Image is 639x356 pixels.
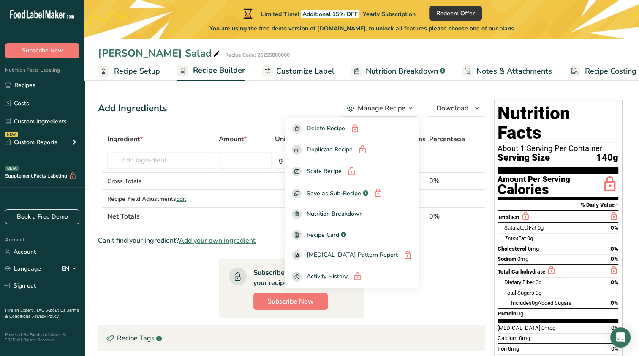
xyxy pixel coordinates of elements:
span: 0mg [517,256,528,262]
i: Trans [504,235,518,241]
span: 0% [611,345,618,352]
span: 0g [527,235,533,241]
button: Subscribe Now [253,293,328,310]
span: Percentage [429,134,465,144]
a: Book a Free Demo [5,209,79,224]
span: 0% [611,300,618,306]
span: Download [436,103,468,113]
div: Manage Recipe [358,103,405,113]
span: 0% [611,225,618,231]
a: Customize Label [262,62,334,81]
span: 0g [536,290,541,296]
span: Redeem Offer [436,9,475,18]
div: Recipe Tags [98,326,485,351]
span: Edit [176,195,186,203]
span: Add your own ingredient [179,236,256,246]
span: Total Carbohydrate [498,268,545,275]
span: Subscribe Now [22,46,63,55]
div: Can't find your ingredient? [98,236,485,246]
div: Amount Per Serving [498,175,570,183]
span: Customize Label [276,66,334,77]
span: Iron [498,345,507,352]
span: Recipe Builder [193,65,245,76]
div: 0% [429,176,465,186]
span: 0mg [519,335,530,341]
a: Nutrition Breakdown [351,62,445,81]
div: Gross Totals [107,177,215,186]
div: Powered By FoodLabelMaker © 2025 All Rights Reserved [5,332,79,342]
a: Nutrition Breakdown [285,204,419,225]
h1: Nutrition Facts [498,104,618,142]
span: 0% [611,325,618,331]
span: 140g [596,153,618,163]
span: Save as Sub-Recipe [307,189,361,198]
a: Recipe Setup [98,62,160,81]
button: Download [426,100,485,117]
span: Yearly Subscription [363,10,416,18]
button: [MEDICAL_DATA] Pattern Report [285,245,419,267]
span: Ingredient [107,134,143,144]
button: Duplicate Recipe [285,140,419,162]
span: Saturated Fat [504,225,536,231]
span: Protein [498,310,516,317]
span: Sodium [498,256,516,262]
div: Recipe Yield Adjustments [107,194,215,203]
span: Dietary Fiber [504,279,534,285]
div: BETA [5,166,19,171]
span: [MEDICAL_DATA] Pattern Report [307,250,398,261]
a: Terms & Conditions . [5,307,79,319]
div: Calories [498,183,570,196]
button: Redeem Offer [429,6,482,21]
span: Cholesterol [498,246,527,252]
input: Add Ingredient [107,152,215,169]
button: Subscribe Now [5,43,79,58]
button: Scale Recipe [285,161,419,183]
button: Manage Recipe [340,100,419,117]
span: Fat [504,235,526,241]
div: Limited Time! [242,8,416,19]
span: Nutrition Breakdown [366,66,438,77]
div: Open Intercom Messenger [610,327,631,348]
span: Calcium [498,335,518,341]
span: plans [499,25,514,33]
th: 0% [427,207,467,225]
span: 0g [538,225,544,231]
span: You are using the free demo version of [DOMAIN_NAME], to unlock all features please choose one of... [209,24,514,33]
span: Recipe Costing [585,66,636,77]
button: Save as Sub-Recipe [285,183,419,204]
a: Hire an Expert . [5,307,35,313]
a: Recipe Builder [177,61,245,81]
span: Recipe Setup [114,66,160,77]
div: EN [62,264,79,274]
span: Total Sugars [504,290,534,296]
span: Notes & Attachments [476,66,552,77]
div: Subscribe to a plan to Unlock your recipe [253,268,348,288]
section: % Daily Value * [498,200,618,210]
span: Subscribe Now [267,296,314,307]
a: Recipe Card [285,225,419,245]
a: Notes & Attachments [462,62,552,81]
div: g [279,155,283,165]
span: Delete Recipe [307,124,345,134]
a: Privacy Policy [33,313,59,319]
span: 0% [611,246,618,252]
span: 0% [611,256,618,262]
a: About Us . [47,307,67,313]
a: Recipe Costing [569,62,636,81]
div: Custom Reports [5,138,57,147]
div: Add Ingredients [98,101,167,115]
span: Additional 15% OFF [301,10,359,18]
a: FAQ . [37,307,47,313]
div: Recipe Code: 26155800000 [225,51,290,59]
span: Includes Added Sugars [511,300,571,306]
span: 0g [536,279,541,285]
div: NEW [5,132,18,137]
a: Language [5,261,41,276]
span: Nutrition Breakdown [307,209,363,219]
span: 0mcg [541,325,555,331]
div: [PERSON_NAME] Salad [98,46,222,61]
div: About 1 Serving Per Container [498,144,618,153]
span: Total Fat [498,214,519,221]
span: Duplicate Recipe [307,145,353,156]
span: Amount [219,134,247,144]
